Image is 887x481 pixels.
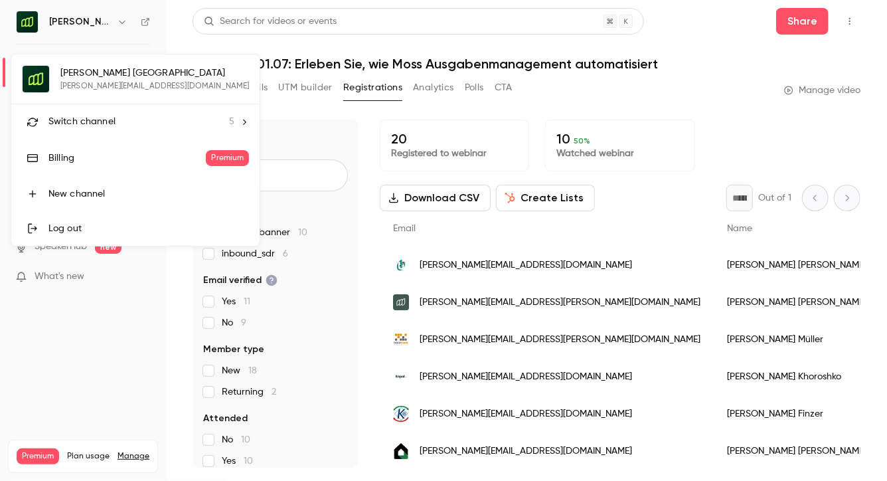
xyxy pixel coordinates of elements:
span: 5 [229,115,234,129]
div: New channel [48,187,249,201]
div: Log out [48,222,249,235]
div: Billing [48,151,206,165]
span: Premium [206,150,249,166]
span: Switch channel [48,115,116,129]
